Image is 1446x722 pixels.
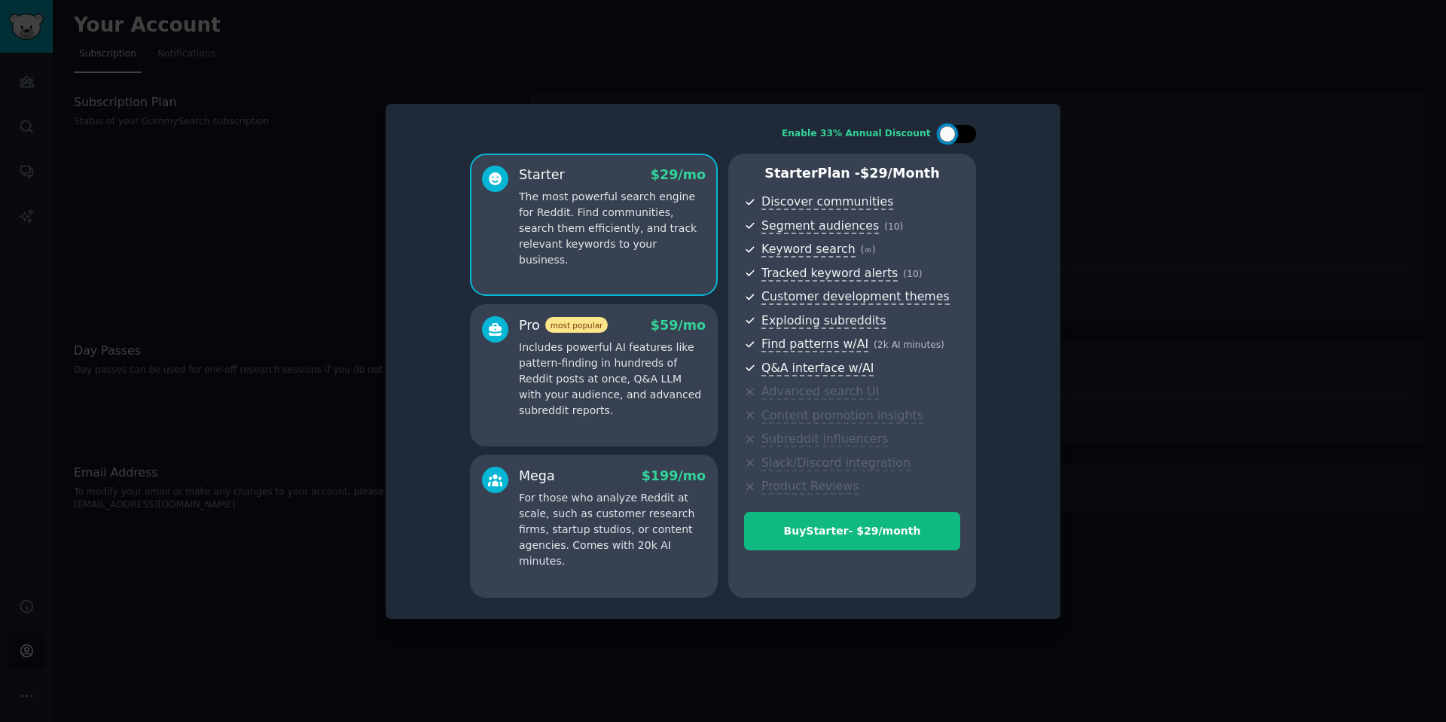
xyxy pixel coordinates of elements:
[761,337,868,352] span: Find patterns w/AI
[782,127,931,141] div: Enable 33% Annual Discount
[651,318,706,333] span: $ 59 /mo
[761,242,856,257] span: Keyword search
[761,408,923,424] span: Content promotion insights
[519,189,706,268] p: The most powerful search engine for Reddit. Find communities, search them efficiently, and track ...
[874,340,944,350] span: ( 2k AI minutes )
[519,166,565,184] div: Starter
[519,490,706,569] p: For those who analyze Reddit at scale, such as customer research firms, startup studios, or conte...
[642,468,706,483] span: $ 199 /mo
[519,340,706,419] p: Includes powerful AI features like pattern-finding in hundreds of Reddit posts at once, Q&A LLM w...
[761,431,888,447] span: Subreddit influencers
[761,194,893,210] span: Discover communities
[761,361,874,376] span: Q&A interface w/AI
[744,164,960,183] p: Starter Plan -
[761,289,950,305] span: Customer development themes
[884,221,903,232] span: ( 10 )
[744,512,960,550] button: BuyStarter- $29/month
[651,167,706,182] span: $ 29 /mo
[761,384,879,400] span: Advanced search UI
[861,245,876,255] span: ( ∞ )
[545,317,609,333] span: most popular
[761,479,859,495] span: Product Reviews
[903,269,922,279] span: ( 10 )
[745,523,959,539] div: Buy Starter - $ 29 /month
[761,266,898,282] span: Tracked keyword alerts
[761,218,879,234] span: Segment audiences
[519,467,555,486] div: Mega
[519,316,608,335] div: Pro
[761,313,886,329] span: Exploding subreddits
[761,455,911,471] span: Slack/Discord integration
[860,166,940,181] span: $ 29 /month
